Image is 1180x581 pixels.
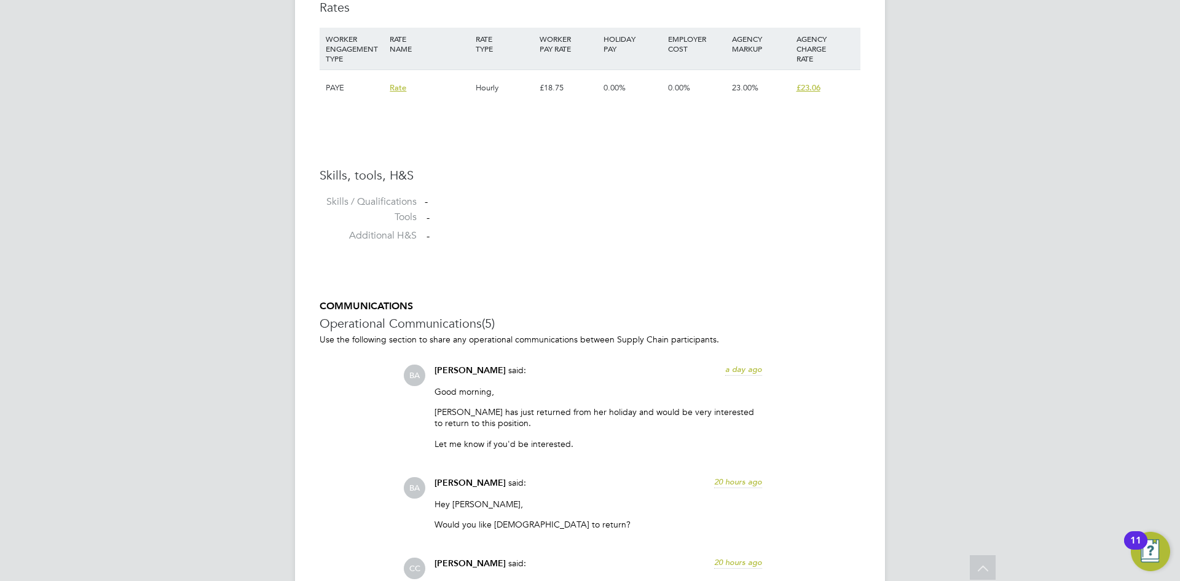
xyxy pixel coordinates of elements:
p: Hey [PERSON_NAME], [435,499,762,510]
span: 20 hours ago [714,557,762,567]
label: Additional H&S [320,229,417,242]
span: 20 hours ago [714,476,762,487]
p: Good morning, [435,386,762,397]
span: 0.00% [604,82,626,93]
span: (5) [482,315,495,331]
div: PAYE [323,70,387,106]
div: EMPLOYER COST [665,28,729,60]
label: Skills / Qualifications [320,196,417,208]
p: Would you like [DEMOGRAPHIC_DATA] to return? [435,519,762,530]
span: - [427,212,430,224]
div: WORKER PAY RATE [537,28,600,60]
span: [PERSON_NAME] [435,478,506,488]
span: [PERSON_NAME] [435,365,506,376]
div: RATE NAME [387,28,472,60]
span: 23.00% [732,82,758,93]
div: 11 [1130,540,1141,556]
span: £23.06 [796,82,820,93]
span: Rate [390,82,406,93]
div: AGENCY MARKUP [729,28,793,60]
div: RATE TYPE [473,28,537,60]
span: BA [404,365,425,386]
span: said: [508,477,526,488]
h5: COMMUNICATIONS [320,300,860,313]
div: AGENCY CHARGE RATE [793,28,857,69]
div: £18.75 [537,70,600,106]
span: BA [404,477,425,499]
div: Hourly [473,70,537,106]
h3: Operational Communications [320,315,860,331]
p: Use the following section to share any operational communications between Supply Chain participants. [320,334,860,345]
span: 0.00% [668,82,690,93]
span: said: [508,365,526,376]
div: - [425,196,860,208]
div: HOLIDAY PAY [600,28,664,60]
button: Open Resource Center, 11 new notifications [1131,532,1170,571]
span: a day ago [725,364,762,374]
p: Let me know if you'd be interested. [435,438,762,449]
span: - [427,230,430,242]
p: [PERSON_NAME] has just returned from her holiday and would be very interested to return to this p... [435,406,762,429]
div: WORKER ENGAGEMENT TYPE [323,28,387,69]
label: Tools [320,211,417,224]
span: [PERSON_NAME] [435,558,506,569]
span: CC [404,558,425,579]
span: said: [508,558,526,569]
h3: Skills, tools, H&S [320,167,860,183]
